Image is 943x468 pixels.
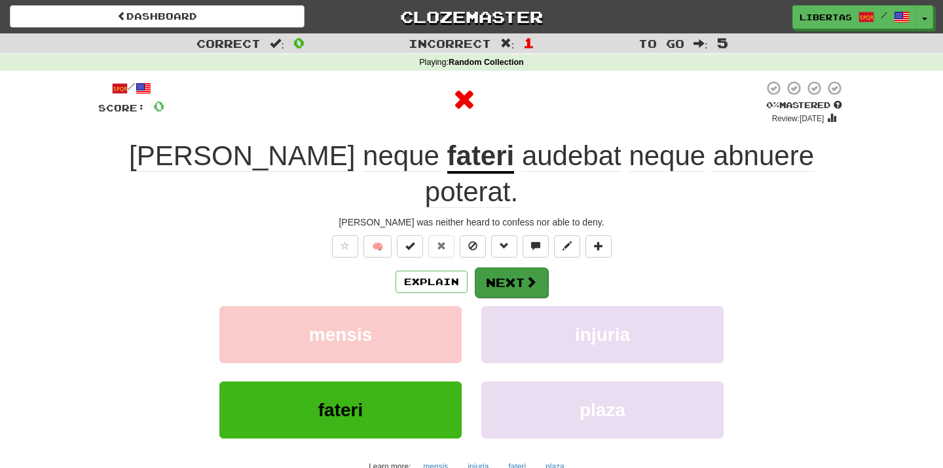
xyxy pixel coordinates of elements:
[693,38,708,49] span: :
[98,102,145,113] span: Score:
[772,114,824,123] small: Review: [DATE]
[309,324,373,345] span: mensis
[575,324,630,345] span: injuria
[153,98,164,114] span: 0
[764,100,845,111] div: Mastered
[363,140,439,172] span: neque
[449,58,524,67] strong: Random Collection
[396,271,468,293] button: Explain
[98,80,164,96] div: /
[491,235,517,258] button: Grammar (alt+g)
[580,400,625,420] span: plaza
[318,400,363,420] span: fateri
[717,35,728,50] span: 5
[481,306,724,363] button: injuria
[425,140,814,208] span: .
[332,235,358,258] button: Favorite sentence (alt+f)
[196,37,261,50] span: Correct
[270,38,284,49] span: :
[500,38,515,49] span: :
[293,35,305,50] span: 0
[481,381,724,439] button: plaza
[475,267,548,298] button: Next
[800,11,852,23] span: Libertas
[638,37,684,50] span: To go
[219,381,462,439] button: fateri
[10,5,305,28] a: Dashboard
[409,37,491,50] span: Incorrect
[428,235,454,258] button: Reset to 0% Mastered (alt+r)
[629,140,705,172] span: neque
[98,216,845,229] div: [PERSON_NAME] was neither heard to confess nor able to deny.
[129,140,355,172] span: [PERSON_NAME]
[523,35,534,50] span: 1
[425,176,511,208] span: poterat
[219,306,462,363] button: mensis
[324,5,619,28] a: Clozemaster
[447,140,515,174] u: fateri
[713,140,814,172] span: abnuere
[881,10,887,20] span: /
[585,235,612,258] button: Add to collection (alt+a)
[554,235,580,258] button: Edit sentence (alt+d)
[363,235,392,258] button: 🧠
[460,235,486,258] button: Ignore sentence (alt+i)
[523,235,549,258] button: Discuss sentence (alt+u)
[766,100,779,110] span: 0 %
[397,235,423,258] button: Set this sentence to 100% Mastered (alt+m)
[522,140,621,172] span: audebat
[792,5,917,29] a: Libertas /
